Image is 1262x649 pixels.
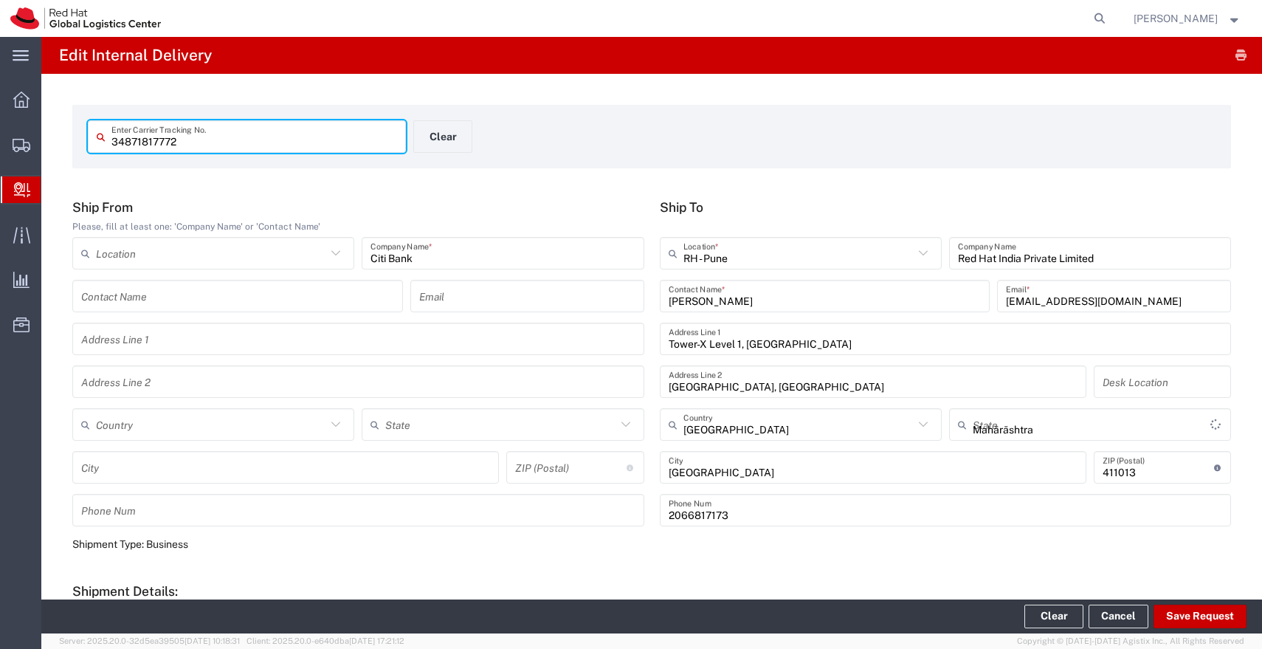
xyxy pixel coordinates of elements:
span: Client: 2025.20.0-e640dba [246,636,404,645]
span: [DATE] 17:21:12 [349,636,404,645]
button: Save Request [1154,605,1247,628]
button: Clear [413,120,472,153]
button: Clear [1024,605,1083,628]
h5: Ship From [72,199,644,215]
span: Server: 2025.20.0-32d5ea39505 [59,636,240,645]
div: Please, fill at least one: 'Company Name' or 'Contact Name' [72,220,644,233]
a: Cancel [1089,605,1148,628]
h5: Ship To [660,199,1232,215]
button: [PERSON_NAME] [1133,10,1242,27]
span: [DATE] 10:18:31 [185,636,240,645]
h5: Shipment Details: [72,583,1231,599]
span: Nilesh Shinde [1134,10,1218,27]
h4: Edit Internal Delivery [59,37,212,74]
span: Copyright © [DATE]-[DATE] Agistix Inc., All Rights Reserved [1017,635,1244,648]
div: Shipment Type: Business [72,537,644,552]
img: logo [10,7,161,30]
